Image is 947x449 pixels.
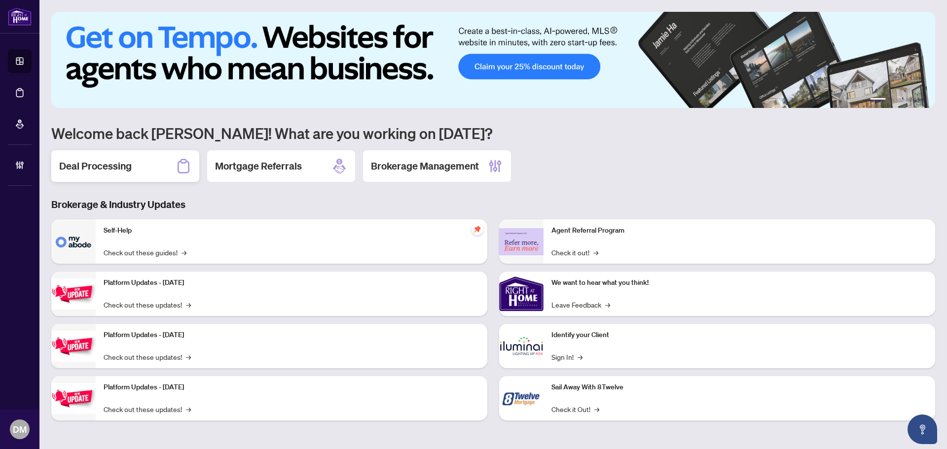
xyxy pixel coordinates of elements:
[551,225,927,236] p: Agent Referral Program
[551,382,927,393] p: Sail Away With 8Twelve
[870,98,886,102] button: 1
[104,330,479,341] p: Platform Updates - [DATE]
[104,351,191,362] a: Check out these updates!→
[499,376,544,420] img: Sail Away With 8Twelve
[913,98,917,102] button: 5
[51,198,935,211] h3: Brokerage & Industry Updates
[8,7,32,26] img: logo
[551,404,599,414] a: Check it Out!→
[593,247,598,258] span: →
[104,277,479,288] p: Platform Updates - [DATE]
[906,98,910,102] button: 4
[551,351,583,362] a: Sign In!→
[59,159,132,173] h2: Deal Processing
[182,247,186,258] span: →
[551,277,927,288] p: We want to hear what you think!
[215,159,302,173] h2: Mortgage Referrals
[51,219,96,264] img: Self-Help
[908,414,937,444] button: Open asap
[594,404,599,414] span: →
[186,404,191,414] span: →
[186,351,191,362] span: →
[472,223,483,235] span: pushpin
[104,225,479,236] p: Self-Help
[890,98,894,102] button: 2
[898,98,902,102] button: 3
[104,382,479,393] p: Platform Updates - [DATE]
[104,404,191,414] a: Check out these updates!→
[551,330,927,341] p: Identify your Client
[921,98,925,102] button: 6
[499,272,544,316] img: We want to hear what you think!
[51,278,96,310] img: Platform Updates - July 21, 2025
[104,299,191,310] a: Check out these updates!→
[51,331,96,362] img: Platform Updates - July 8, 2025
[499,324,544,368] img: Identify your Client
[499,228,544,255] img: Agent Referral Program
[104,247,186,258] a: Check out these guides!→
[186,299,191,310] span: →
[605,299,610,310] span: →
[51,124,935,142] h1: Welcome back [PERSON_NAME]! What are you working on [DATE]?
[51,383,96,414] img: Platform Updates - June 23, 2025
[51,12,935,108] img: Slide 0
[551,299,610,310] a: Leave Feedback→
[13,422,27,436] span: DM
[371,159,479,173] h2: Brokerage Management
[551,247,598,258] a: Check it out!→
[578,351,583,362] span: →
